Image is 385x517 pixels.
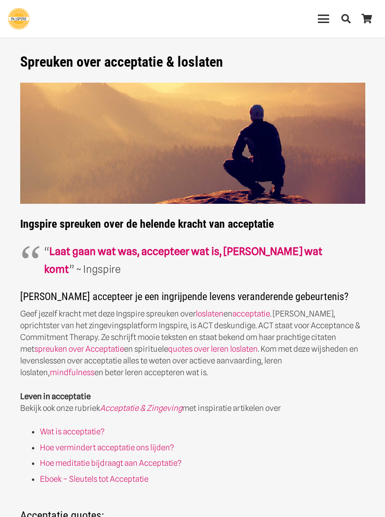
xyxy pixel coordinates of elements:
a: spreuken over Acceptatie [34,344,124,354]
strong: Ingspire spreuken over de helende kracht van acceptatie [20,83,365,231]
a: Laat gaan wat was, accepteer wat is, [PERSON_NAME] wat komt [44,245,323,275]
a: Wat is acceptatie? [40,427,105,436]
a: Hoe vermindert acceptatie ons lijden? [40,443,174,452]
h3: [PERSON_NAME] accepteer je een ingrijpende levens veranderende gebeurtenis? [20,290,365,309]
a: Zoeken [336,7,356,31]
p: Bekijk ook onze rubriek met inspiratie artikelen over [20,391,365,414]
a: Ingspire - het zingevingsplatform met de mooiste spreuken en gouden inzichten over het leven [8,8,30,30]
img: Quotes en Spreuken van Ingspire over de Helende Kracht van Acceptatie [20,83,365,204]
a: mindfulness [50,368,94,377]
a: Acceptatie & Zingeving [100,403,182,413]
a: acceptatie [232,309,270,318]
a: quotes over leren loslaten [168,344,258,354]
p: Geef jezelf kracht met deze Ingspire spreuken over en . [PERSON_NAME], oprichtster van het zingev... [20,308,365,378]
p: “ ” ~ Ingspire [44,243,341,278]
strong: Leven in acceptatie [20,392,91,401]
a: loslaten [196,309,223,318]
a: Eboek – Sleutels tot Acceptatie [40,474,148,484]
a: Menu [312,13,336,24]
a: Hoe meditatie bijdraagt aan Acceptatie? [40,458,182,468]
h1: Spreuken over acceptatie & loslaten [20,54,365,70]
